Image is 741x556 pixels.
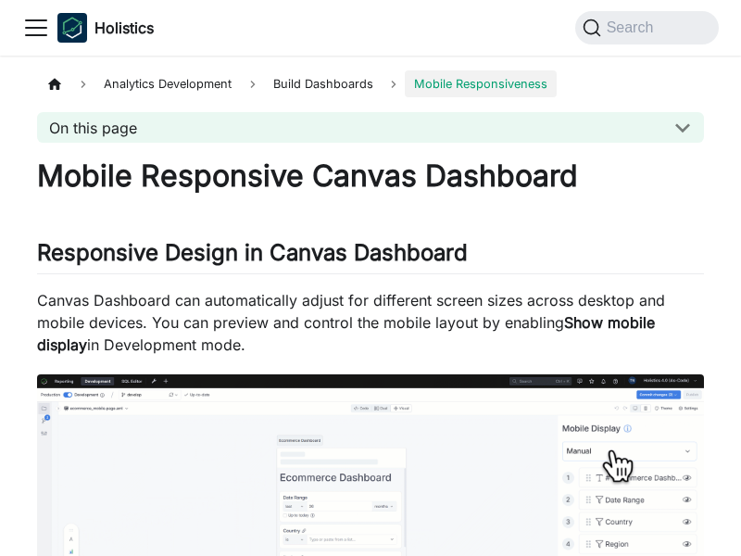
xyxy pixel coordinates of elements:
span: Build Dashboards [264,70,383,97]
button: Search (Command+K) [575,11,719,44]
p: Canvas Dashboard can automatically adjust for different screen sizes across desktop and mobile de... [37,289,704,356]
a: Home page [37,70,72,97]
button: On this page [37,112,704,143]
h2: Responsive Design in Canvas Dashboard [37,239,704,274]
span: Mobile Responsiveness [405,70,557,97]
img: Holistics [57,13,87,43]
span: Analytics Development [94,70,241,97]
nav: Breadcrumbs [37,70,704,97]
span: Search [601,19,665,36]
button: Toggle navigation bar [22,14,50,42]
b: Holistics [94,17,154,39]
h1: Mobile Responsive Canvas Dashboard [37,158,704,195]
a: HolisticsHolisticsHolistics [57,13,154,43]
